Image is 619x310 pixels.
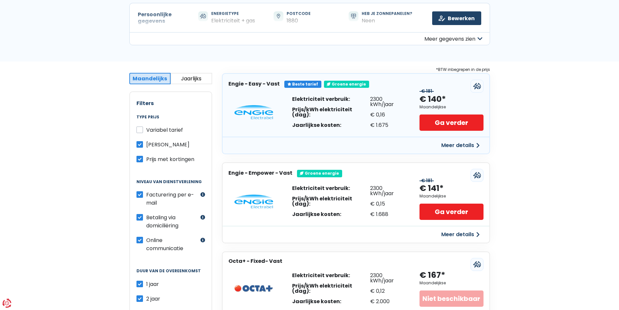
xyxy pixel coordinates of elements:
[419,204,483,220] a: Ga verder
[370,112,407,117] div: € 0,16
[136,115,205,126] legend: Type prijs
[297,170,342,177] div: Groene energie
[146,155,194,163] span: Prijs met kortingen
[228,170,292,176] h3: Engie - Empower - Vast
[129,73,171,84] button: Maandelijks
[146,236,199,252] label: Online communicatie
[284,81,321,88] div: Beste tarief
[146,126,183,134] span: Variabel tarief
[228,81,280,87] h3: Engie - Easy - Vast
[419,281,446,285] div: Maandelijkse
[222,66,490,73] div: *BTW inbegrepen in de prijs
[419,105,446,109] div: Maandelijkse
[146,141,189,148] span: [PERSON_NAME]
[370,186,407,196] div: 2300 kWh/jaar
[171,73,212,84] button: Jaarlijks
[370,273,407,283] div: 2300 kWh/jaar
[136,100,205,106] h2: Filters
[370,201,407,207] div: € 0,15
[419,115,483,131] a: Ga verder
[370,299,407,304] div: € 2.000
[292,212,370,217] div: Jaarlijkse kosten:
[419,183,444,194] div: € 141*
[370,289,407,294] div: € 0,12
[292,283,370,294] div: Prijs/kWh elektriciteit (dag):
[136,269,205,280] legend: Duur van de overeenkomst
[146,295,160,303] span: 2 jaar
[370,212,407,217] div: € 1.688
[234,285,273,292] img: Octa
[437,140,484,151] button: Meer details
[419,88,434,94] div: € 181
[419,270,445,281] div: € 167*
[292,196,370,207] div: Prijs/kWh elektriciteit (dag):
[419,194,446,198] div: Maandelijkse
[292,299,370,304] div: Jaarlijkse kosten:
[370,123,407,128] div: € 1.675
[234,195,273,209] img: Engie
[146,280,159,288] span: 1 jaar
[324,81,369,88] div: Groene energie
[129,32,490,45] button: Meer gegevens zien
[146,191,199,207] label: Facturering per e-mail
[136,180,205,191] legend: Niveau van dienstverlening
[370,97,407,107] div: 2300 kWh/jaar
[292,186,370,191] div: Elektriciteit verbruik:
[146,213,199,230] label: Betaling via domiciliëring
[292,123,370,128] div: Jaarlijkse kosten:
[292,97,370,102] div: Elektriciteit verbruik:
[419,178,434,183] div: € 181
[419,290,483,307] div: Niet beschikbaar
[437,229,484,240] button: Meer details
[234,105,273,119] img: Engie
[292,273,370,278] div: Elektriciteit verbruik:
[432,11,481,25] a: Bewerken
[228,258,282,264] h3: Octa+ - Fixed- Vast
[419,94,446,105] div: € 140*
[292,107,370,117] div: Prijs/kWh elektriciteit (dag):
